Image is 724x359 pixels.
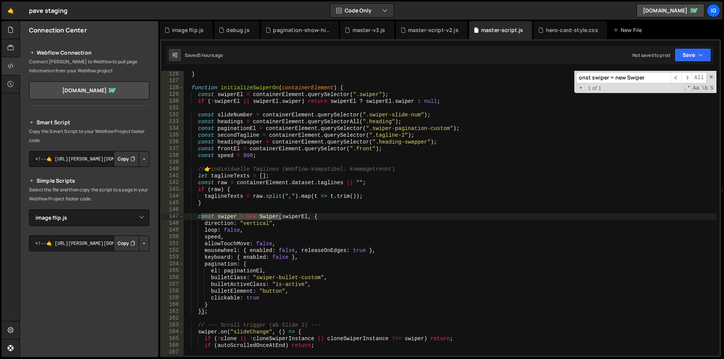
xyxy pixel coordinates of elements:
div: master-script-v2.js [408,26,459,34]
div: 130 [161,98,184,105]
p: Copy the Smart Script to your Webflow Project footer code. [29,127,149,145]
textarea: <!--🤙 [URL][PERSON_NAME][DOMAIN_NAME]> <script>document.addEventListener("DOMContentLoaded", func... [29,235,149,251]
div: 139 [161,159,184,166]
a: [DOMAIN_NAME] [637,4,704,17]
div: 158 [161,288,184,295]
textarea: <!--🤙 [URL][PERSON_NAME][DOMAIN_NAME]> <script>document.addEventListener("DOMContentLoaded", func... [29,151,149,167]
div: Saved [185,52,223,58]
div: 140 [161,166,184,173]
div: 135 [161,132,184,139]
div: 150 [161,234,184,240]
span: CaseSensitive Search [692,84,700,92]
div: 154 [161,261,184,267]
div: 142 [161,179,184,186]
a: ig [707,4,720,17]
div: 5 hours ago [198,52,223,58]
div: 134 [161,125,184,132]
div: Button group with nested dropdown [114,235,149,251]
div: 148 [161,220,184,227]
span: Toggle Replace mode [577,84,585,92]
button: Copy [114,151,139,167]
span: Search In Selection [709,84,714,92]
div: image flip.js [172,26,204,34]
div: 145 [161,200,184,206]
div: 132 [161,112,184,118]
div: 152 [161,247,184,254]
div: 129 [161,91,184,98]
div: 149 [161,227,184,234]
div: 165 [161,335,184,342]
div: 155 [161,267,184,274]
div: 133 [161,118,184,125]
div: 147 [161,213,184,220]
div: 128 [161,84,184,91]
div: hero-card-style.css [546,26,598,34]
h2: Smart Script [29,118,149,127]
div: debug.js [226,26,249,34]
p: Connect [PERSON_NAME] to Webflow to pull page information from your Webflow project [29,57,149,75]
div: 159 [161,295,184,301]
h2: Connection Center [29,26,87,34]
div: 164 [161,328,184,335]
div: Button group with nested dropdown [114,151,149,167]
div: 156 [161,274,184,281]
div: 160 [161,301,184,308]
p: Select the file and then copy the script to a page in your Webflow Project footer code. [29,185,149,203]
div: 166 [161,342,184,349]
span: Whole Word Search [701,84,709,92]
div: pave staging [29,6,67,15]
div: 153 [161,254,184,261]
span: RegExp Search [683,84,691,92]
h2: Webflow Connection [29,48,149,57]
div: 137 [161,145,184,152]
div: pagination-show-hide.js [273,26,330,34]
div: 143 [161,186,184,193]
span: ​ [681,72,692,83]
div: 126 [161,71,184,78]
div: 127 [161,78,184,84]
div: 161 [161,308,184,315]
div: 167 [161,349,184,356]
span: 1 of 1 [585,85,604,92]
button: Copy [114,235,139,251]
div: 146 [161,206,184,213]
div: 157 [161,281,184,288]
div: 141 [161,173,184,179]
input: Search for [576,72,671,83]
div: 138 [161,152,184,159]
span: Alt-Enter [692,72,707,83]
div: 162 [161,315,184,322]
a: [DOMAIN_NAME] [29,81,149,99]
div: Not saved to prod [632,52,670,58]
div: 144 [161,193,184,200]
div: master-script.js [481,26,523,34]
div: master-v3.js [353,26,385,34]
button: Code Only [330,4,394,17]
span: ​ [671,72,681,83]
button: Save [675,48,711,62]
div: New File [613,26,645,34]
div: 136 [161,139,184,145]
div: 151 [161,240,184,247]
div: 131 [161,105,184,112]
a: 🤙 [2,2,20,20]
h2: Simple Scripts [29,176,149,185]
iframe: YouTube video player [29,264,150,332]
div: 163 [161,322,184,328]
